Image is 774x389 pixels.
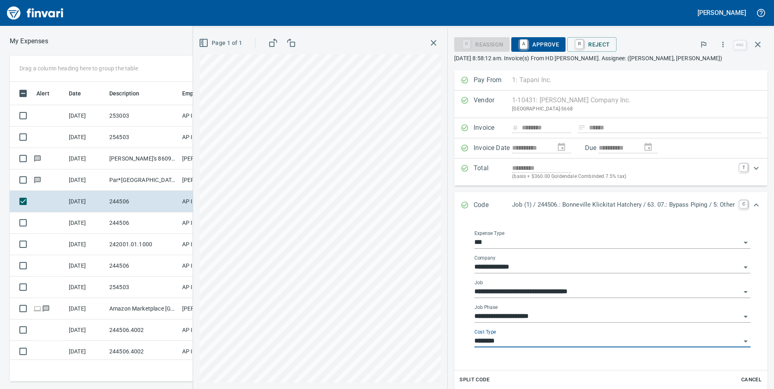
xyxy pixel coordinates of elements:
td: 253003 [106,105,179,127]
td: AP Invoices [179,127,240,148]
span: Approve [518,38,559,51]
span: Employee [182,89,208,98]
p: [DATE] 8:58:12 am. Invoice(s) From HD [PERSON_NAME]. Assignee: ([PERSON_NAME], [PERSON_NAME]) [454,54,768,62]
td: [DATE] [66,105,106,127]
td: 244506.4002 [106,319,179,341]
img: Finvari [5,3,66,23]
td: [DATE] [66,277,106,298]
td: [PERSON_NAME] [179,298,240,319]
a: A [520,40,527,49]
td: [PERSON_NAME] [179,148,240,169]
td: [DATE] [66,341,106,362]
td: Par*[GEOGRAPHIC_DATA] 23 [GEOGRAPHIC_DATA] [GEOGRAPHIC_DATA] [106,169,179,191]
nav: breadcrumb [10,36,48,46]
td: 244506 [106,255,179,277]
td: Amazon Marketplace [GEOGRAPHIC_DATA] [GEOGRAPHIC_DATA] [106,298,179,319]
h5: [PERSON_NAME] [697,8,746,17]
td: [DATE] [66,319,106,341]
span: Close invoice [732,35,768,54]
td: [DATE] [66,298,106,319]
button: Flag [695,36,712,53]
div: Expand [454,192,768,219]
label: Cost Type [474,330,496,334]
span: Reject [574,38,610,51]
label: Company [474,256,495,260]
button: [PERSON_NAME] [695,6,748,19]
button: Open [740,286,751,298]
button: AApprove [511,37,566,52]
td: AP Invoices [179,255,240,277]
td: 244506 [106,212,179,234]
td: AP Invoices [179,105,240,127]
button: Open [740,262,751,273]
td: AP Invoices [179,319,240,341]
div: Reassign [454,40,510,47]
td: [DATE] [66,234,106,255]
td: 242001.01.1000 [106,234,179,255]
td: AP Invoices [179,234,240,255]
td: AP Invoices [179,191,240,212]
td: AP Invoices [179,212,240,234]
td: AP Invoices [179,341,240,362]
button: Page 1 of 1 [197,36,245,51]
span: Date [69,89,81,98]
p: Drag a column heading here to group the table [19,64,138,72]
p: Job (1) / 244506.: Bonneville Klickitat Hatchery / 63. 07.: Bypass Piping / 5: Other [512,200,735,209]
a: T [740,163,748,171]
span: Split Code [459,375,489,385]
p: Total [474,163,512,181]
span: Has messages [33,177,42,182]
td: 244506.4002 [106,341,179,362]
span: Employee [182,89,219,98]
div: Expand [454,159,768,186]
td: [DATE] [66,127,106,148]
button: Open [740,311,751,322]
td: 244506 [106,191,179,212]
button: Split Code [457,374,491,386]
span: Description [109,89,140,98]
td: [PERSON_NAME] [179,169,240,191]
label: Expense Type [474,231,504,236]
span: Cancel [740,375,762,385]
p: Code [474,200,512,211]
span: Has messages [42,306,50,311]
span: Description [109,89,150,98]
span: Online transaction [33,306,42,311]
span: Alert [36,89,49,98]
a: C [740,200,748,208]
button: Open [740,237,751,248]
span: Date [69,89,92,98]
td: 254503 [106,277,179,298]
span: Page 1 of 1 [200,38,242,48]
td: [PERSON_NAME]'s 8609 [GEOGRAPHIC_DATA] OR [106,148,179,169]
button: Open [740,336,751,347]
label: Job [474,280,483,285]
p: My Expenses [10,36,48,46]
span: Has messages [33,156,42,161]
td: [DATE] [66,191,106,212]
td: 254503 [106,127,179,148]
button: RReject [567,37,616,52]
td: [DATE] [66,148,106,169]
label: Job Phase [474,305,498,310]
td: AP Invoices [179,277,240,298]
p: (basis + $360.00 Goldendale Combinded 7.5% tax) [512,173,735,181]
button: Cancel [738,374,764,386]
a: R [576,40,583,49]
td: [DATE] [66,255,106,277]
button: More [714,36,732,53]
td: [DATE] [66,169,106,191]
span: Alert [36,89,60,98]
a: esc [734,40,746,49]
td: [DATE] [66,212,106,234]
